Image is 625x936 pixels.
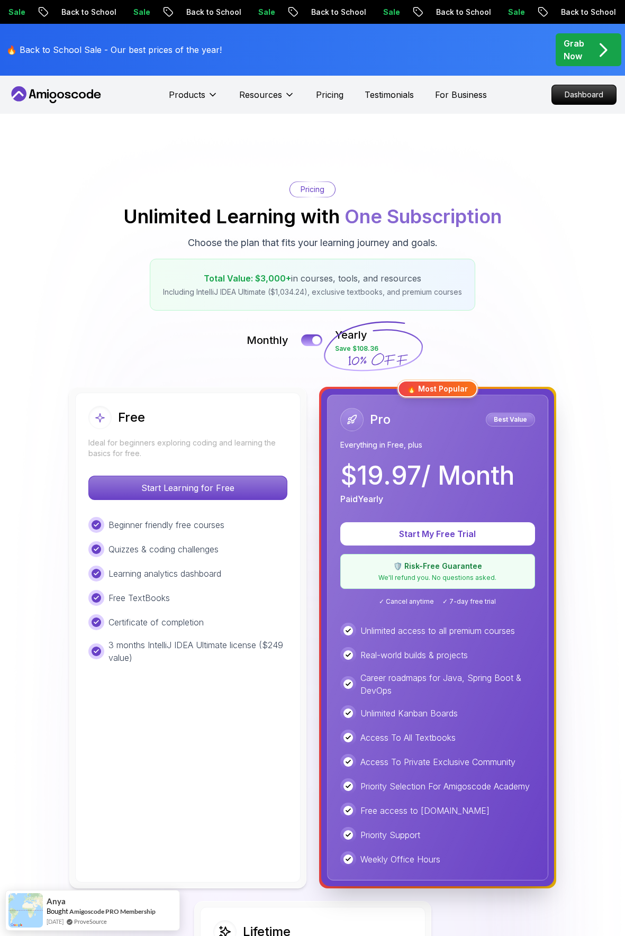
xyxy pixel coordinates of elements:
[360,707,458,720] p: Unlimited Kanban Boards
[360,756,515,768] p: Access To Private Exclusive Community
[88,476,287,500] button: Start Learning for Free
[176,7,248,17] p: Back to School
[365,88,414,101] a: Testimonials
[347,561,528,571] p: 🛡️ Risk-Free Guarantee
[347,574,528,582] p: We'll refund you. No questions asked.
[551,85,617,105] a: Dashboard
[247,333,288,348] p: Monthly
[51,7,123,17] p: Back to School
[426,7,498,17] p: Back to School
[6,43,222,56] p: 🔥 Back to School Sale - Our best prices of the year!
[360,804,490,817] p: Free access to [DOMAIN_NAME]
[370,411,391,428] h2: Pro
[551,7,623,17] p: Back to School
[239,88,282,101] p: Resources
[47,897,66,906] span: Anya
[118,409,145,426] h2: Free
[564,37,584,62] p: Grab Now
[360,853,440,866] p: Weekly Office Hours
[373,7,407,17] p: Sale
[316,88,343,101] a: Pricing
[88,438,287,459] p: Ideal for beginners exploring coding and learning the basics for free.
[379,597,434,606] span: ✓ Cancel anytime
[108,592,170,604] p: Free TextBooks
[8,893,43,928] img: provesource social proof notification image
[340,463,514,488] p: $ 19.97 / Month
[301,184,324,195] p: Pricing
[360,649,468,661] p: Real-world builds & projects
[340,522,535,546] button: Start My Free Trial
[169,88,218,110] button: Products
[188,235,438,250] p: Choose the plan that fits your learning journey and goals.
[360,780,530,793] p: Priority Selection For Amigoscode Academy
[123,7,157,17] p: Sale
[47,907,68,915] span: Bought
[360,829,420,841] p: Priority Support
[47,917,64,926] span: [DATE]
[498,7,532,17] p: Sale
[239,88,295,110] button: Resources
[108,567,221,580] p: Learning analytics dashboard
[340,493,383,505] p: Paid Yearly
[108,519,224,531] p: Beginner friendly free courses
[248,7,282,17] p: Sale
[123,206,502,227] h2: Unlimited Learning with
[163,287,462,297] p: Including IntelliJ IDEA Ultimate ($1,034.24), exclusive textbooks, and premium courses
[88,483,287,493] a: Start Learning for Free
[353,528,522,540] p: Start My Free Trial
[435,88,487,101] a: For Business
[360,671,535,697] p: Career roadmaps for Java, Spring Boot & DevOps
[301,7,373,17] p: Back to School
[74,917,107,926] a: ProveSource
[108,639,287,664] p: 3 months IntelliJ IDEA Ultimate license ($249 value)
[552,85,616,104] p: Dashboard
[487,414,533,425] p: Best Value
[360,731,456,744] p: Access To All Textbooks
[108,543,219,556] p: Quizzes & coding challenges
[340,440,535,450] p: Everything in Free, plus
[69,907,156,915] a: Amigoscode PRO Membership
[204,273,291,284] span: Total Value: $3,000+
[108,616,204,629] p: Certificate of completion
[442,597,496,606] span: ✓ 7-day free trial
[169,88,205,101] p: Products
[89,476,287,499] p: Start Learning for Free
[345,205,502,228] span: One Subscription
[360,624,515,637] p: Unlimited access to all premium courses
[163,272,462,285] p: in courses, tools, and resources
